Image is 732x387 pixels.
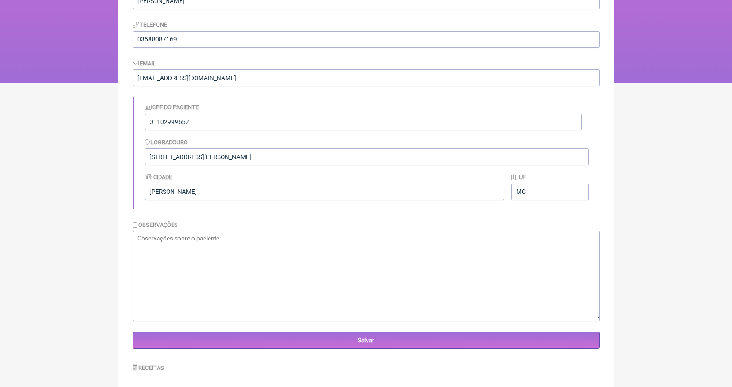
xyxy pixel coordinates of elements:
[133,60,156,67] label: Email
[133,69,600,86] input: paciente@email.com
[511,184,588,200] input: UF
[145,114,582,130] input: Identificação do Paciente
[145,104,199,111] label: CPF do Paciente
[133,364,164,371] label: Receitas
[133,332,600,349] input: Salvar
[511,174,526,180] label: UF
[145,184,505,200] input: Cidade
[145,174,173,180] label: Cidade
[145,139,188,146] label: Logradouro
[133,31,600,48] input: 21 9124 2137
[133,221,178,228] label: Observações
[145,148,589,165] input: Logradouro
[133,21,168,28] label: Telefone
